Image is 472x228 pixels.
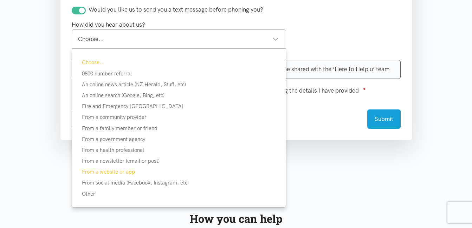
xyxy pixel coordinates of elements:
div: Fire and Emergency [GEOGRAPHIC_DATA] [72,102,286,110]
div: From a website or app [72,168,286,176]
span: Would you like us to send you a text message before phoning you? [89,6,263,13]
div: An online search (Google, Bing, etc) [72,91,286,100]
div: From a community provider [72,113,286,121]
button: Submit [367,109,401,129]
sup: ● [363,86,366,91]
div: From a government agency [72,135,286,143]
div: Other [72,190,286,198]
div: Choose... [78,34,279,44]
div: From a newsletter (email or post) [72,157,286,165]
div: From a health professional [72,146,286,154]
div: From social media (Facebook, Instagram, etc) [72,179,286,187]
div: From a family member or friend [72,124,286,133]
label: How did you hear about us? [72,20,145,29]
div: How you can help [69,210,403,227]
div: 0800 number referral [72,69,286,78]
div: An online news article (NZ Herald, Stuff, etc) [72,80,286,89]
div: Choose... [72,58,286,67]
